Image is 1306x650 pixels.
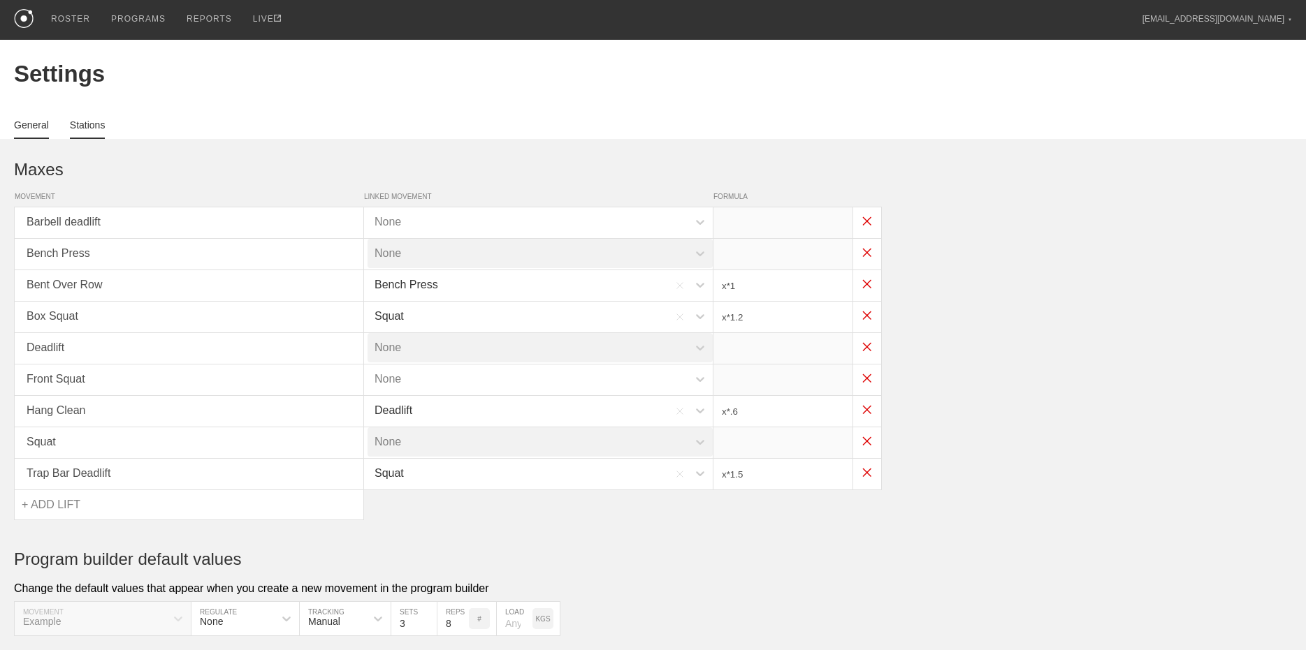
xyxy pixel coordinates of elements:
[14,332,363,364] div: Deadlift
[14,458,363,490] div: Trap Bar Deadlift
[14,582,1292,595] div: Change the default values that appear when you create a new movement in the program builder
[22,490,80,519] div: + ADD LIFT
[70,119,106,139] a: Stations
[853,459,881,487] img: x.png
[14,549,1292,569] h1: Program builder default values
[713,193,853,200] span: FORMULA
[853,270,881,298] img: x.png
[14,9,34,28] img: logo
[375,270,438,300] div: Bench Press
[375,396,412,425] div: Deadlift
[14,207,363,239] div: Barbell deadlift
[14,301,363,333] div: Box Squat
[853,396,881,424] img: x.png
[535,615,550,623] p: KGS
[200,616,223,627] div: None
[1054,488,1306,650] iframe: Chat Widget
[14,364,363,396] div: Front Squat
[477,615,481,623] p: #
[14,427,363,459] div: Squat
[14,395,363,427] div: Hang Clean
[14,238,363,270] div: Bench Press
[14,269,363,302] div: Bent Over Row
[15,193,364,200] span: MOVEMENT
[853,239,881,267] img: x.png
[853,302,881,330] img: x.png
[497,602,532,635] input: Any
[364,193,713,200] span: LINKED MOVEMENT
[375,207,401,237] div: None
[375,302,404,331] div: Squat
[375,459,404,488] div: Squat
[853,364,881,392] img: x.png
[308,616,340,627] div: Manual
[14,119,49,139] a: General
[853,427,881,455] img: x.png
[853,207,881,235] img: x.png
[1288,15,1292,24] div: ▼
[853,333,881,361] img: x.png
[14,160,1292,179] h1: Maxes
[375,364,401,394] div: None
